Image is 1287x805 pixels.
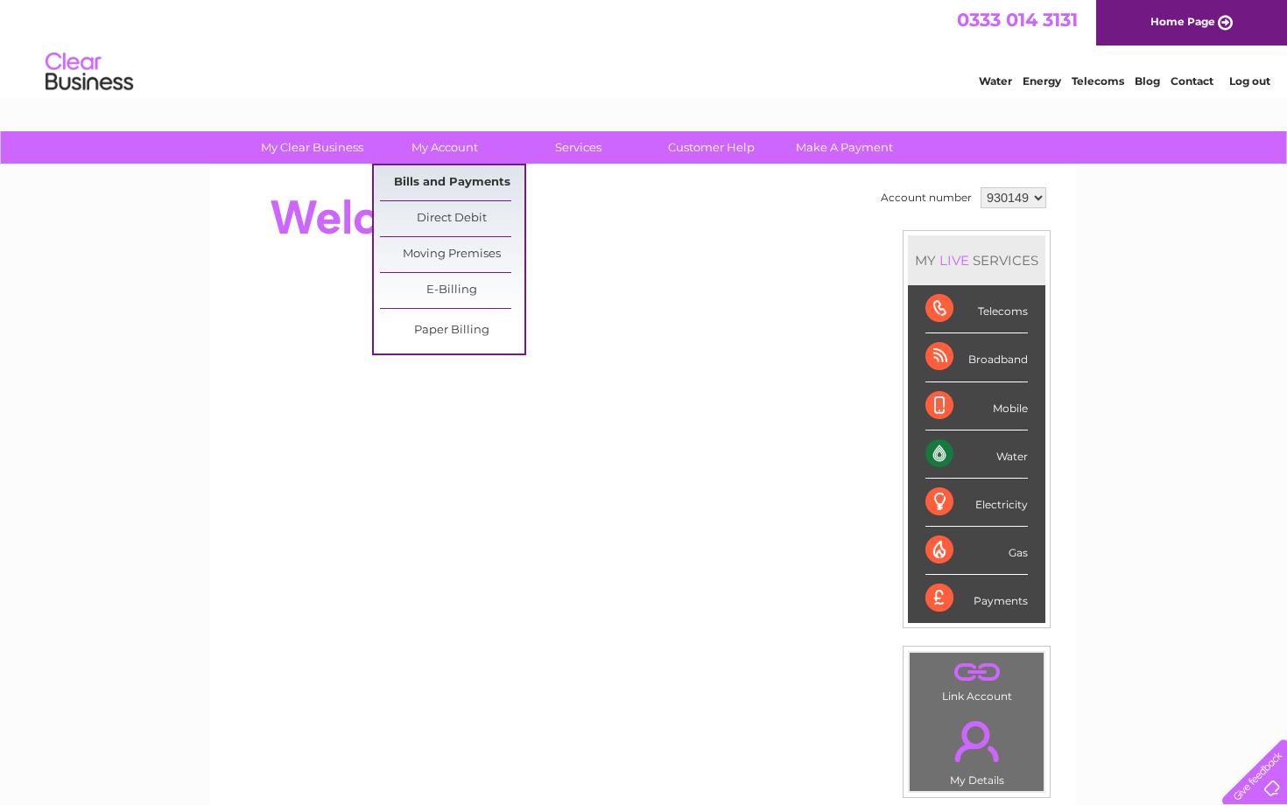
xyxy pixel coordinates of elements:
td: Account number [876,183,976,213]
a: My Clear Business [240,131,384,164]
a: Customer Help [639,131,784,164]
a: Services [506,131,651,164]
a: Log out [1229,74,1270,87]
a: 0333 014 3131 [957,9,1078,31]
div: Telecoms [925,285,1028,333]
div: MY SERVICES [908,235,1045,285]
a: My Account [373,131,517,164]
a: Bills and Payments [380,165,524,200]
td: My Details [909,706,1044,792]
a: Telecoms [1072,74,1124,87]
a: Contact [1171,74,1213,87]
div: Payments [925,575,1028,622]
a: Paper Billing [380,313,524,348]
td: Link Account [909,652,1044,707]
a: Make A Payment [772,131,917,164]
div: LIVE [936,252,973,269]
div: Clear Business is a trading name of Verastar Limited (registered in [GEOGRAPHIC_DATA] No. 3667643... [231,10,1058,85]
a: E-Billing [380,273,524,308]
a: . [914,710,1039,772]
a: Direct Debit [380,201,524,236]
div: Mobile [925,382,1028,430]
a: Water [979,74,1012,87]
div: Water [925,430,1028,479]
div: Gas [925,527,1028,575]
div: Electricity [925,479,1028,527]
a: Moving Premises [380,237,524,272]
a: Blog [1135,74,1160,87]
img: logo.png [45,45,134,99]
a: . [914,657,1039,688]
div: Broadband [925,333,1028,381]
a: Energy [1023,74,1061,87]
